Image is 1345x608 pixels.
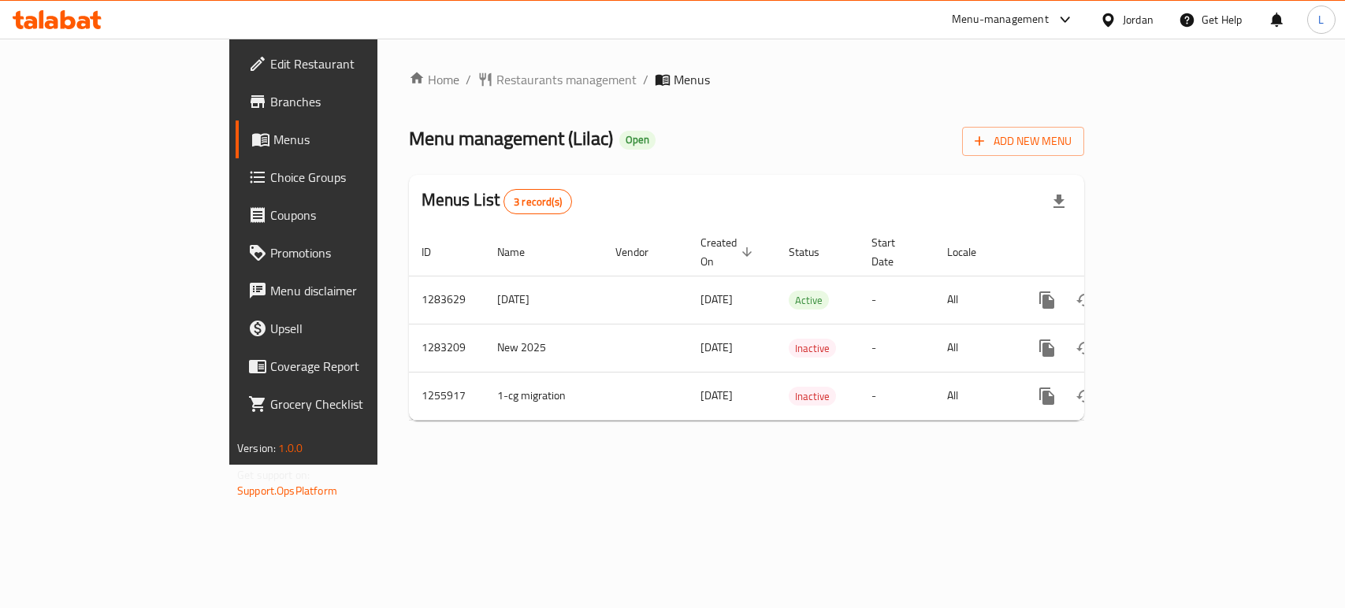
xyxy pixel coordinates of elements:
[1066,377,1104,415] button: Change Status
[236,45,454,83] a: Edit Restaurant
[504,195,571,209] span: 3 record(s)
[270,54,441,73] span: Edit Restaurant
[236,310,454,347] a: Upsell
[1016,228,1192,276] th: Actions
[700,289,733,310] span: [DATE]
[270,206,441,224] span: Coupons
[497,243,545,261] span: Name
[934,372,1016,420] td: All
[789,339,836,358] span: Inactive
[1028,281,1066,319] button: more
[237,438,276,458] span: Version:
[700,385,733,406] span: [DATE]
[485,372,603,420] td: 1-cg migration
[952,10,1049,29] div: Menu-management
[934,276,1016,324] td: All
[1066,329,1104,367] button: Change Status
[409,228,1192,421] table: enhanced table
[643,70,648,89] li: /
[236,196,454,234] a: Coupons
[619,131,656,150] div: Open
[1123,11,1154,28] div: Jordan
[859,276,934,324] td: -
[485,276,603,324] td: [DATE]
[674,70,710,89] span: Menus
[270,357,441,376] span: Coverage Report
[789,387,836,406] span: Inactive
[422,188,572,214] h2: Menus List
[270,319,441,338] span: Upsell
[270,243,441,262] span: Promotions
[236,347,454,385] a: Coverage Report
[1040,183,1078,221] div: Export file
[789,291,829,310] div: Active
[466,70,471,89] li: /
[789,387,836,406] div: Inactive
[270,92,441,111] span: Branches
[270,395,441,413] span: Grocery Checklist
[789,339,836,358] div: Inactive
[1028,329,1066,367] button: more
[237,480,337,501] a: Support.OpsPlatform
[236,234,454,272] a: Promotions
[975,132,1072,151] span: Add New Menu
[503,189,572,214] div: Total records count
[934,324,1016,372] td: All
[236,158,454,196] a: Choice Groups
[1318,11,1324,28] span: L
[789,243,840,261] span: Status
[236,272,454,310] a: Menu disclaimer
[859,324,934,372] td: -
[485,324,603,372] td: New 2025
[859,372,934,420] td: -
[477,70,637,89] a: Restaurants management
[619,133,656,146] span: Open
[1028,377,1066,415] button: more
[237,465,310,485] span: Get support on:
[1066,281,1104,319] button: Change Status
[278,438,303,458] span: 1.0.0
[409,70,1084,89] nav: breadcrumb
[409,120,613,156] span: Menu management ( Lilac )
[422,243,451,261] span: ID
[236,120,454,158] a: Menus
[871,233,916,271] span: Start Date
[947,243,997,261] span: Locale
[236,83,454,120] a: Branches
[789,291,829,310] span: Active
[700,337,733,358] span: [DATE]
[700,233,757,271] span: Created On
[962,127,1084,156] button: Add New Menu
[273,130,441,149] span: Menus
[496,70,637,89] span: Restaurants management
[615,243,669,261] span: Vendor
[270,168,441,187] span: Choice Groups
[270,281,441,300] span: Menu disclaimer
[236,385,454,423] a: Grocery Checklist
